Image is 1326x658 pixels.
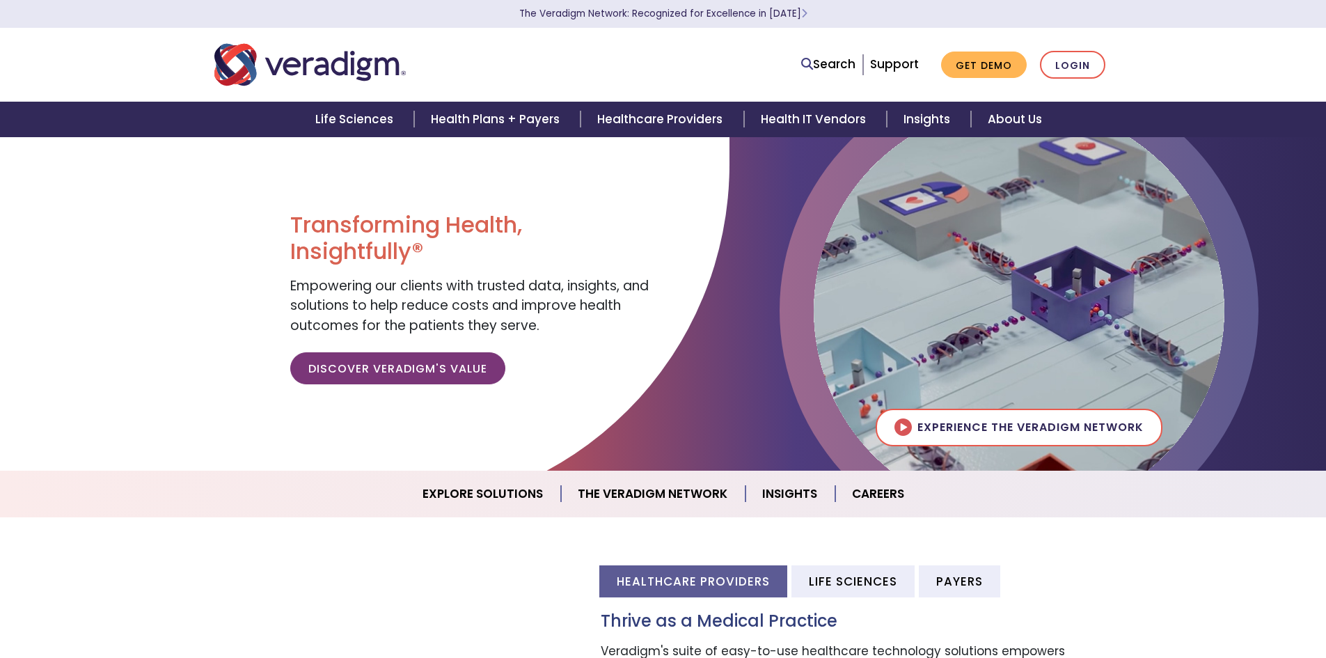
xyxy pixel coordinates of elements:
a: Insights [887,102,971,137]
a: About Us [971,102,1059,137]
a: Login [1040,51,1105,79]
a: Healthcare Providers [581,102,743,137]
span: Learn More [801,7,807,20]
a: Support [870,56,919,72]
img: Veradigm logo [214,42,406,88]
a: Life Sciences [299,102,414,137]
a: The Veradigm Network: Recognized for Excellence in [DATE]Learn More [519,7,807,20]
a: Insights [745,476,835,512]
a: Health IT Vendors [744,102,887,137]
h1: Transforming Health, Insightfully® [290,212,652,265]
li: Payers [919,565,1000,597]
a: Health Plans + Payers [414,102,581,137]
a: Search [801,55,855,74]
li: Life Sciences [791,565,915,597]
h3: Thrive as a Medical Practice [601,611,1112,632]
a: Discover Veradigm's Value [290,352,505,384]
span: Empowering our clients with trusted data, insights, and solutions to help reduce costs and improv... [290,276,649,335]
a: Careers [835,476,921,512]
li: Healthcare Providers [599,565,787,597]
a: The Veradigm Network [561,476,745,512]
a: Explore Solutions [406,476,561,512]
a: Get Demo [941,52,1027,79]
